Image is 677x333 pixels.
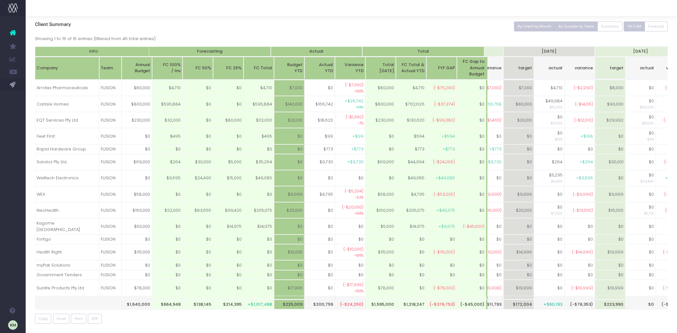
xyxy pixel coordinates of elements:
span: (-$14,116) [575,101,593,107]
span: target [610,65,623,71]
td: $773 [396,144,426,154]
td: $0 [534,186,564,202]
td: $15,000 [213,170,244,186]
td: NeoHealth [35,202,99,218]
td: $0 [625,96,656,112]
td: $0 [183,96,213,112]
span: actual [640,65,654,71]
td: $0 [534,128,564,144]
span: +$9,730 [347,159,364,165]
td: $0 [365,128,396,144]
td: $0 [625,112,656,128]
td: $14,975 [213,218,244,234]
td: $4,710 [152,80,183,96]
td: $0 [503,170,534,186]
span: +$264 [579,159,593,165]
th: Oct 25 actualactual: activate to sort column ascending [625,57,656,80]
small: +19% [356,104,364,110]
td: $160,000 [365,202,396,218]
button: Copy [35,314,52,324]
td: $0 [365,170,396,186]
th: Total [362,47,484,57]
th: FC 50%: activate to sort column ascending [183,57,213,80]
td: $0 [457,235,487,244]
td: $773 [304,144,335,154]
td: $0 [183,144,213,154]
span: target [518,65,532,71]
td: $595,884 [152,96,183,112]
td: Carlisle Homes [35,96,99,112]
td: $20,010 [503,112,534,128]
td: $0 [564,144,595,154]
td: $4,710 [534,80,564,96]
th: VarianceYTD: activate to sort column ascending [335,57,365,80]
span: (-$99,380) [433,117,455,124]
td: $0 [625,170,656,186]
td: Rapid Hardware Group [35,144,99,154]
td: $0 [244,186,274,202]
small: -52% [355,194,364,200]
td: $0 [595,235,625,244]
span: +$594 [441,133,455,140]
th: [DATE] [503,47,595,57]
td: $0 [473,128,503,144]
td: $0 [213,80,244,96]
td: $0 [457,186,487,202]
td: $264 [534,154,564,170]
td: $0 [122,144,152,154]
span: +$773 [489,146,501,152]
small: $7,000 [551,210,562,216]
td: $4,795 [396,186,426,202]
th: FC Total: activate to sort column ascending [244,57,274,80]
td: $0 [457,96,487,112]
td: $0 [183,128,213,144]
td: $0 [213,235,244,244]
td: $0 [426,235,457,244]
td: $0 [625,202,656,218]
small: $24,490 [640,178,654,184]
th: Team: activate to sort column ascending [99,57,122,80]
td: $35,264 [244,154,274,170]
th: BudgetYTD: activate to sort column ascending [274,57,304,80]
td: $0 [122,128,152,144]
td: $5,000 [213,154,244,170]
td: $0 [304,170,335,186]
button: Print [71,314,86,324]
td: $18,620 [304,112,335,128]
td: $0 [534,218,564,234]
td: FUSION [99,235,122,244]
td: $0 [534,112,564,128]
span: +$49,085 [435,175,455,181]
td: $0 [457,154,487,170]
td: $58,000 [365,186,396,202]
td: $0 [503,235,534,244]
span: +$9,730 [485,159,501,165]
td: $0 [473,170,503,186]
td: $0 [122,170,152,186]
span: (-$45,000) [463,223,484,230]
td: $30,000 [183,154,213,170]
td: $0 [473,218,503,234]
td: FUSION [99,154,122,170]
td: $0 [534,144,564,154]
td: $50,000 [122,218,152,234]
span: (-$24,006) [433,159,455,165]
td: $0 [183,235,213,244]
th: Sep 25 actualactual: activate to sort column ascending [534,57,564,80]
td: $0 [457,170,487,186]
td: $90,000 [595,96,625,112]
td: $230,000 [122,112,152,128]
td: $0 [595,128,625,144]
small: -7% [357,120,364,126]
td: $7,000 [503,80,534,96]
td: $49,984 [534,96,564,112]
td: $140,000 [274,96,304,112]
small: $198 [555,136,562,142]
td: $14,975 [396,218,426,234]
td: $0 [152,144,183,154]
td: $0 [595,144,625,154]
td: FUSION [99,80,122,96]
span: +$773 [442,146,455,152]
td: Welltech Electronics [35,170,99,186]
td: $762,626 [396,96,426,112]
